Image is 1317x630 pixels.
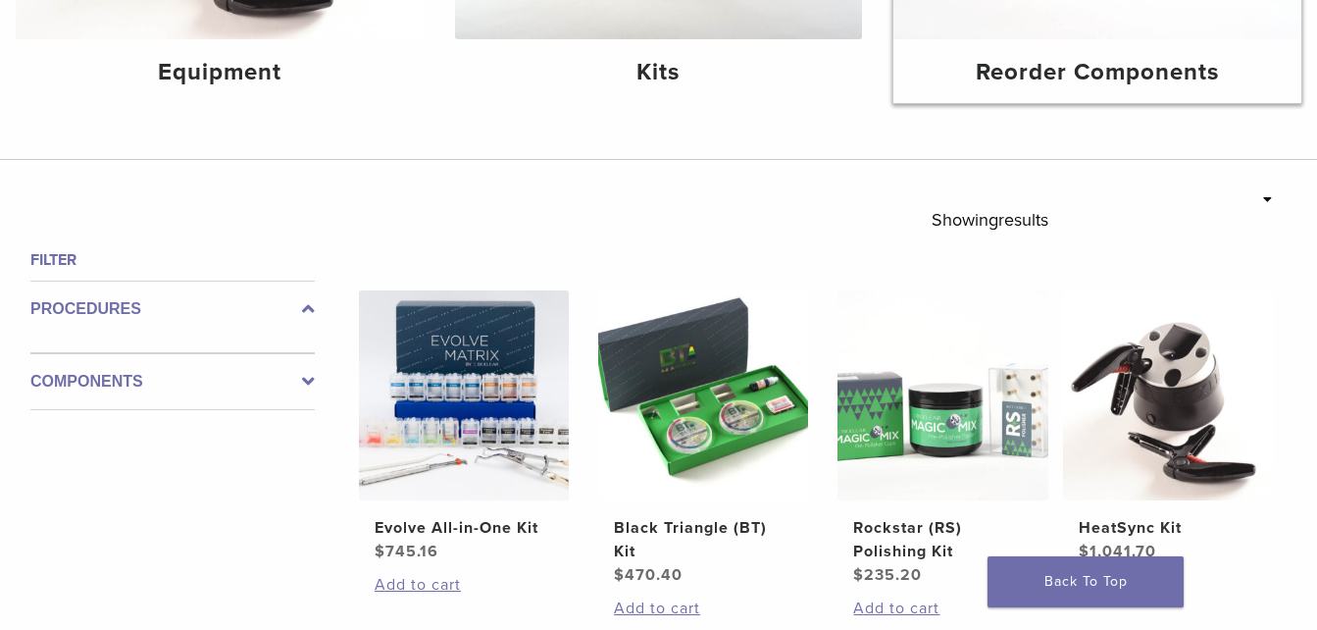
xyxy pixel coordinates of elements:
span: $ [1079,542,1089,561]
p: Showing results [932,199,1048,240]
span: $ [853,565,864,585]
h4: Equipment [31,55,408,90]
bdi: 1,041.70 [1079,542,1156,561]
a: Black Triangle (BT) KitBlack Triangle (BT) Kit $470.40 [598,290,808,587]
h4: Kits [471,55,847,90]
img: Evolve All-in-One Kit [359,290,569,500]
label: Procedures [30,297,315,321]
span: $ [375,542,385,561]
a: Back To Top [988,556,1184,607]
h2: Rockstar (RS) Polishing Kit [853,516,1032,563]
h2: Evolve All-in-One Kit [375,516,553,540]
h2: HeatSync Kit [1079,516,1257,540]
a: Add to cart: “Rockstar (RS) Polishing Kit” [853,597,1032,620]
label: Components [30,370,315,394]
img: Black Triangle (BT) Kit [598,290,808,500]
a: Evolve All-in-One KitEvolve All-in-One Kit $745.16 [359,290,569,563]
a: Add to cart: “Black Triangle (BT) Kit” [614,597,792,620]
h4: Filter [30,248,315,272]
img: HeatSync Kit [1063,290,1273,500]
a: Add to cart: “Evolve All-in-One Kit” [375,573,553,597]
bdi: 235.20 [853,565,922,585]
a: Rockstar (RS) Polishing KitRockstar (RS) Polishing Kit $235.20 [837,290,1047,587]
a: HeatSync KitHeatSync Kit $1,041.70 [1063,290,1273,563]
span: $ [614,565,625,585]
bdi: 470.40 [614,565,683,585]
h2: Black Triangle (BT) Kit [614,516,792,563]
img: Rockstar (RS) Polishing Kit [837,290,1047,500]
h4: Reorder Components [909,55,1286,90]
bdi: 745.16 [375,542,438,561]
